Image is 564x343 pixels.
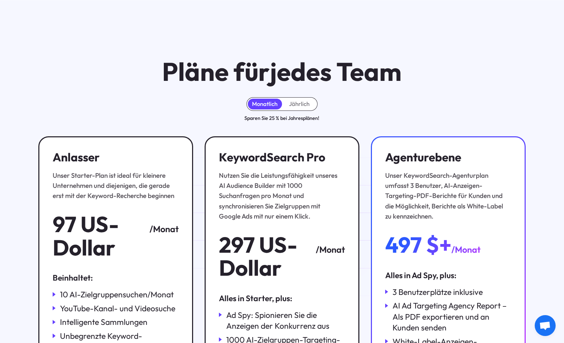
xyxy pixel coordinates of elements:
font: 497 $+ [385,231,451,258]
font: Agenturebene [385,150,461,165]
font: 3 Benutzerplätze inklusive [392,287,483,297]
font: 97 US-Dollar [53,210,119,261]
font: Ad Spy: Spionieren Sie die Anzeigen der Konkurrenz aus [226,310,329,331]
font: YouTube-Kanal- und Videosuche [60,303,175,313]
font: /Monat [150,223,179,235]
font: Alles in Ad Spy, plus: [385,270,456,280]
font: Unser KeywordSearch-Agenturplan umfasst 3 Benutzer, AI-Anzeigen-Targeting-PDF-Berichte für Kunden... [385,171,503,220]
font: Sparen Sie 25 % bei Jahresplänen! [244,115,319,121]
font: Anlasser [53,150,100,165]
font: Nutzen Sie die Leistungsfähigkeit unseres AI Audience Builder mit 1000 Suchanfragen pro Monat und... [219,171,337,220]
font: Monatlich [252,100,277,107]
font: KeywordSearch Pro [219,150,325,165]
font: 10 AI-Zielgruppensuchen/Monat [60,289,174,299]
font: /Monat [451,244,481,255]
font: Beinhaltet: [53,273,93,283]
font: Alles in Starter, plus: [219,293,292,303]
font: Unser Starter-Plan ist ideal für kleinere Unternehmen und diejenigen, die gerade erst mit der Key... [53,171,174,200]
font: AI Ad Targeting Agency Report – Als PDF exportieren und an Kunden senden [392,300,507,333]
font: 297 US-Dollar [219,231,297,282]
font: Pläne für [162,55,270,87]
font: Jährlich [289,100,310,107]
font: /Monat [316,244,345,255]
div: Chat öffnen [535,315,556,336]
font: jedes Team [270,55,402,87]
font: Intelligente Sammlungen [60,317,147,327]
